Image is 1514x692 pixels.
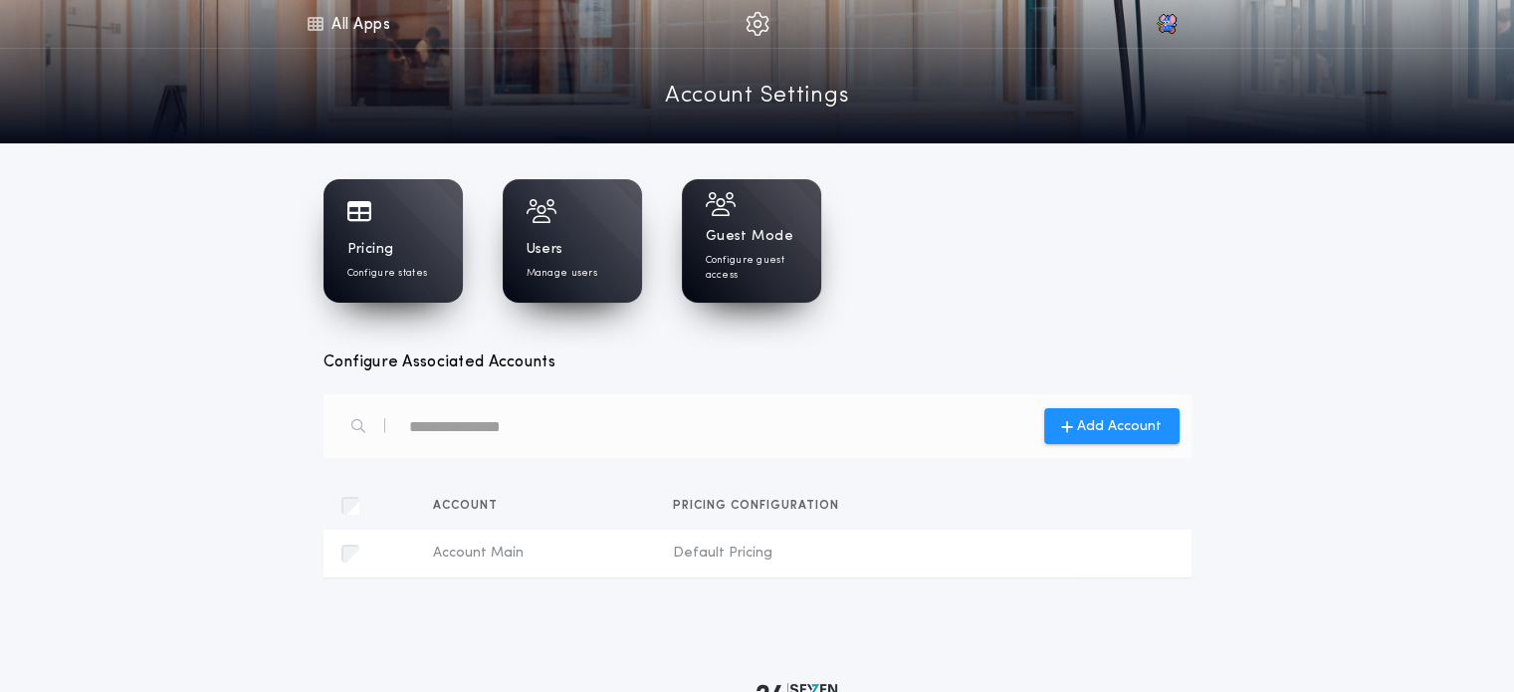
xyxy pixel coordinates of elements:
h3: Configure Associated Accounts [324,350,1191,374]
p: Manage users [527,266,597,281]
h1: Users [527,240,563,260]
a: UsersManage users [503,179,642,303]
span: Pricing configuration [673,500,847,512]
span: Account [433,500,506,512]
a: Guest ModeConfigure guest access [682,179,821,303]
p: Configure states [347,266,428,281]
span: Account Main [433,544,641,564]
img: vs-icon [1157,14,1177,34]
a: Account Settings [665,80,849,115]
a: PricingConfigure states [324,179,463,303]
span: Default Pricing [673,544,1066,564]
h1: Pricing [347,240,394,260]
img: img [746,12,769,36]
span: Add Account [1077,416,1162,437]
button: Add Account [1044,408,1180,444]
h1: Guest Mode [706,227,794,247]
p: Configure guest access [706,253,797,283]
